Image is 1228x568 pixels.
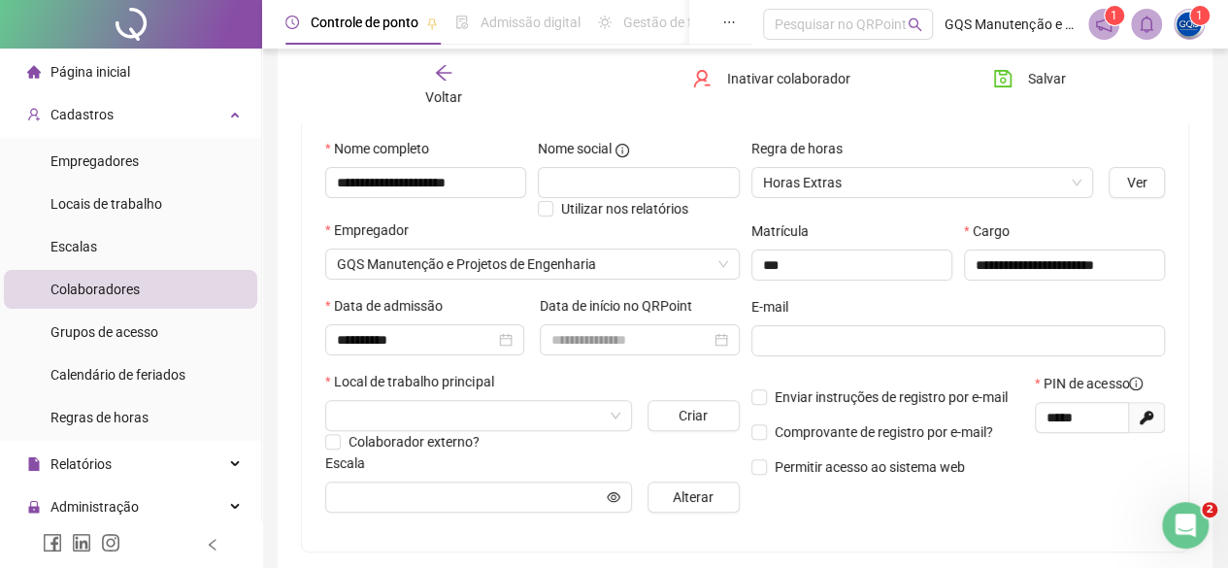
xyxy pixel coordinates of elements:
button: Alterar [647,482,740,513]
span: Regras de horas [50,410,149,425]
span: search [908,17,922,32]
span: Empregadores [50,153,139,169]
span: pushpin [426,17,438,29]
span: GQS Manutenção e Projetos de Engenharia [337,250,728,279]
span: Comprovante de registro por e-mail? [775,424,993,440]
label: Nome completo [325,138,442,159]
span: eye [607,490,620,504]
span: save [993,69,1012,88]
span: info-circle [615,144,629,157]
label: E-mail [751,296,801,317]
span: instagram [101,533,120,552]
span: Utilizar nos relatórios [561,201,688,217]
span: 2 [1202,502,1217,518]
span: Salvar [1028,68,1066,89]
span: PIN de acesso [1044,373,1143,394]
sup: 1 [1105,6,1124,25]
span: Enviar instruções de registro por e-mail [775,389,1008,405]
span: ellipsis [722,16,736,29]
span: file [27,457,41,471]
span: Admissão digital [481,15,581,30]
label: Regra de horas [751,138,855,159]
span: Ver [1127,172,1147,193]
span: user-delete [692,69,712,88]
span: Colaborador externo? [348,434,480,450]
label: Empregador [325,219,421,241]
label: Data de início no QRPoint [540,295,705,317]
span: Grupos de acesso [50,324,158,340]
sup: Atualize o seu contato no menu Meus Dados [1190,6,1210,25]
span: Horas Extras [763,168,1082,197]
button: Ver [1109,167,1165,198]
span: Calendário de feriados [50,367,185,383]
span: left [206,538,219,551]
span: Administração [50,499,139,515]
span: Criar [679,405,708,426]
button: Criar [647,400,740,431]
span: Voltar [425,89,462,105]
span: bell [1138,16,1155,33]
span: lock [27,500,41,514]
span: arrow-left [434,63,453,83]
span: Nome social [538,138,612,159]
span: Inativar colaborador [727,68,850,89]
span: info-circle [1129,377,1143,390]
span: home [27,65,41,79]
span: Permitir acesso ao sistema web [775,459,965,475]
span: Alterar [673,486,714,508]
span: user-add [27,108,41,121]
span: linkedin [72,533,91,552]
label: Local de trabalho principal [325,371,506,392]
span: 1 [1111,9,1117,22]
label: Escala [325,452,378,474]
label: Cargo [964,220,1022,242]
span: GQS Manutenção e Projetos de Engenharia [945,14,1076,35]
span: Gestão de férias [623,15,721,30]
span: Controle de ponto [311,15,418,30]
span: 1 [1196,9,1203,22]
span: Locais de trabalho [50,196,162,212]
span: Colaboradores [50,282,140,297]
span: Relatórios [50,456,112,472]
button: Salvar [979,63,1080,94]
span: Cadastros [50,107,114,122]
span: Escalas [50,239,97,254]
span: clock-circle [285,16,299,29]
img: 90612 [1175,10,1204,39]
span: facebook [43,533,62,552]
label: Data de admissão [325,295,455,317]
span: Página inicial [50,64,130,80]
span: notification [1095,16,1112,33]
span: file-done [455,16,469,29]
span: sun [598,16,612,29]
button: Inativar colaborador [678,63,865,94]
iframe: Intercom live chat [1162,502,1209,549]
label: Matrícula [751,220,821,242]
